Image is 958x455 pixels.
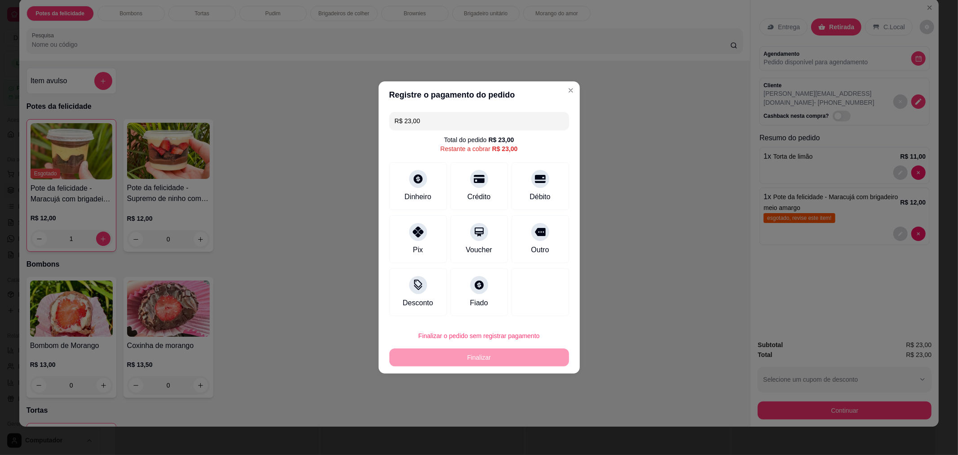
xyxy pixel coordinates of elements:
[389,327,569,345] button: Finalizar o pedido sem registrar pagamento
[395,112,564,130] input: Ex.: hambúrguer de cordeiro
[530,192,550,202] div: Débito
[379,81,580,108] header: Registre o pagamento do pedido
[470,298,488,308] div: Fiado
[440,144,517,153] div: Restante a cobrar
[403,298,433,308] div: Desconto
[468,192,491,202] div: Crédito
[444,135,514,144] div: Total do pedido
[492,144,518,153] div: R$ 23,00
[531,245,549,255] div: Outro
[564,83,578,98] button: Close
[413,245,423,255] div: Pix
[466,245,492,255] div: Voucher
[405,192,432,202] div: Dinheiro
[489,135,514,144] div: R$ 23,00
